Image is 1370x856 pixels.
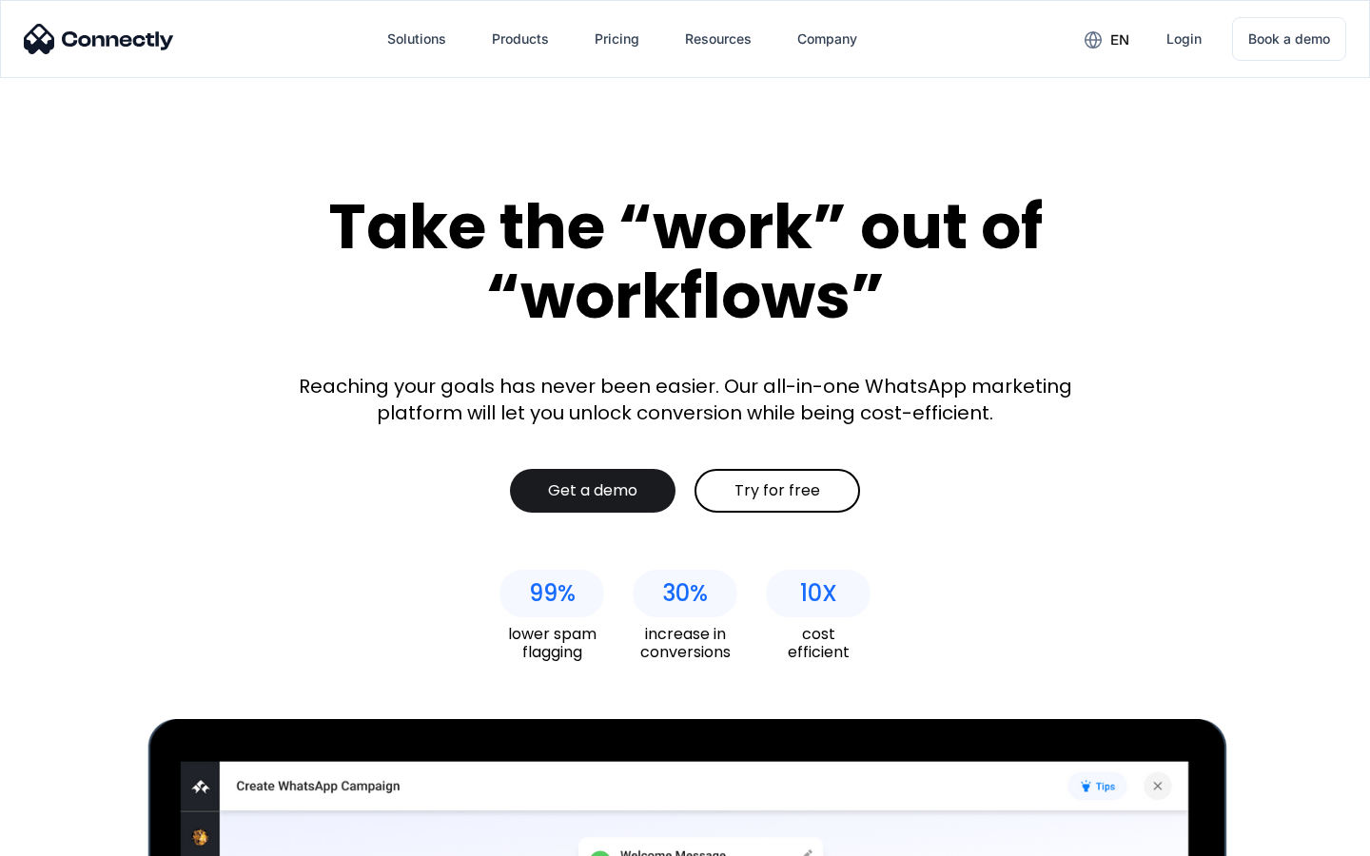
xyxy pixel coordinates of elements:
[734,481,820,500] div: Try for free
[1166,26,1202,52] div: Login
[38,823,114,849] ul: Language list
[633,625,737,661] div: increase in conversions
[372,16,461,62] div: Solutions
[257,192,1113,330] div: Take the “work” out of “workflows”
[595,26,639,52] div: Pricing
[1232,17,1346,61] a: Book a demo
[1151,16,1217,62] a: Login
[548,481,637,500] div: Get a demo
[19,823,114,849] aside: Language selected: English
[510,469,675,513] a: Get a demo
[387,26,446,52] div: Solutions
[782,16,872,62] div: Company
[1069,25,1144,53] div: en
[499,625,604,661] div: lower spam flagging
[477,16,564,62] div: Products
[685,26,752,52] div: Resources
[24,24,174,54] img: Connectly Logo
[797,26,857,52] div: Company
[662,580,708,607] div: 30%
[285,373,1085,426] div: Reaching your goals has never been easier. Our all-in-one WhatsApp marketing platform will let yo...
[695,469,860,513] a: Try for free
[670,16,767,62] div: Resources
[766,625,871,661] div: cost efficient
[492,26,549,52] div: Products
[579,16,655,62] a: Pricing
[529,580,576,607] div: 99%
[800,580,837,607] div: 10X
[1110,27,1129,53] div: en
